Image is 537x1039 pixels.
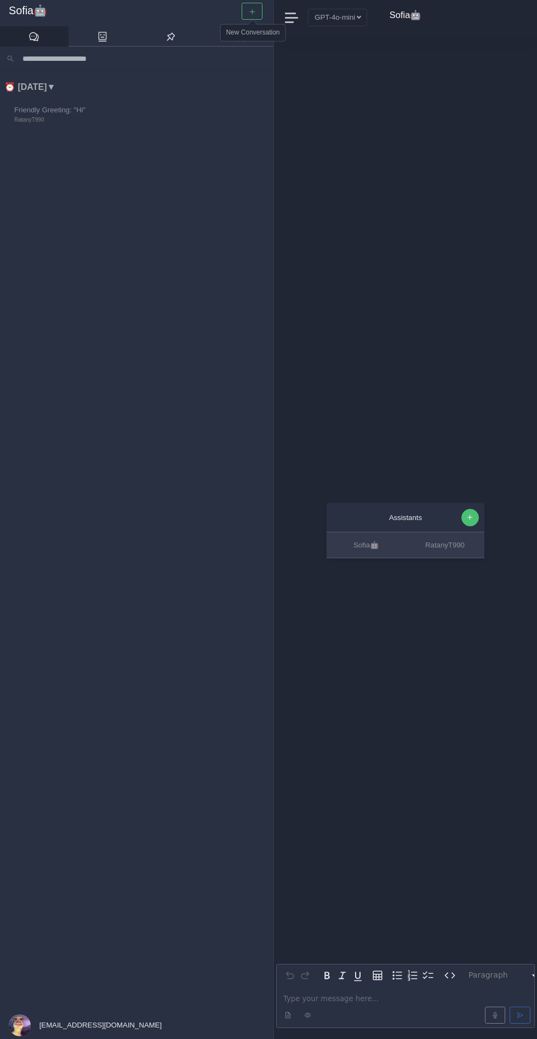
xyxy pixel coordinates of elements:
[390,10,422,21] h4: Sofia🤖
[442,968,458,983] button: Inline code format
[420,968,436,983] button: Check list
[405,533,484,558] button: RatanyT990
[18,51,267,66] input: Search conversations
[9,4,265,18] a: Sofia🤖
[390,968,405,983] button: Bulleted list
[327,533,405,558] button: Sofia🤖
[14,104,235,116] span: Friendly Greeting: "Hi"
[220,25,285,41] div: New Conversation
[390,968,436,983] div: toggle group
[14,116,235,124] span: RatanyT990
[308,9,367,26] button: GPT-4o-mini
[37,1021,162,1029] span: [EMAIL_ADDRESS][DOMAIN_NAME]
[350,968,365,983] button: Underline
[335,968,350,983] button: Italic
[319,968,335,983] button: Bold
[4,80,273,94] li: ⏰ [DATE] ▼
[338,512,473,523] div: Assistants
[405,968,420,983] button: Numbered list
[277,986,534,1027] div: editable markdown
